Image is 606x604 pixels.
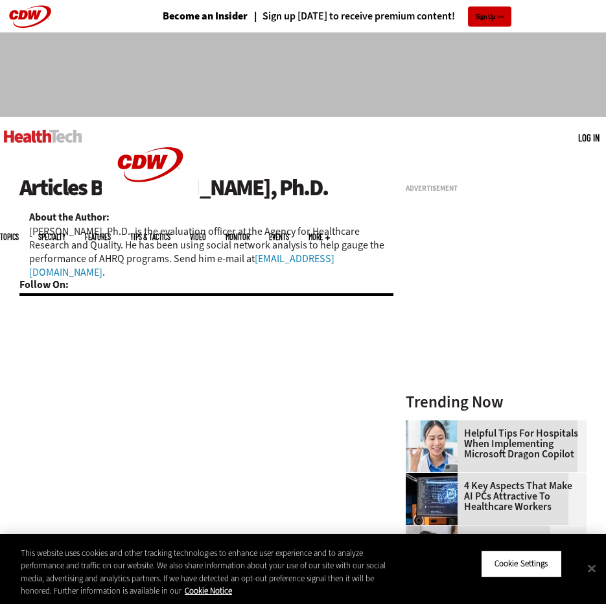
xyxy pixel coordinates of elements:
img: Healthcare contact center [406,525,458,577]
a: Log in [578,132,600,143]
a: CDW [102,202,199,216]
button: Close [577,554,606,583]
a: Features [85,233,111,241]
a: Events [269,233,289,241]
button: Cookie Settings [481,550,562,577]
a: Sign Up [468,6,511,27]
span: More [309,233,330,241]
iframe: advertisement [67,45,539,104]
iframe: advertisement [406,197,600,359]
a: Sign up [DATE] to receive premium content! [248,11,455,21]
img: Home [102,117,199,213]
img: Desktop monitor with brain AI concept [406,473,458,525]
div: This website uses cookies and other tracking technologies to enhance user experience and to analy... [21,547,396,598]
a: MonITor [226,233,250,241]
a: Tips & Tactics [130,233,170,241]
a: Healthcare contact center [406,525,464,536]
a: Desktop monitor with brain AI concept [406,473,464,483]
img: Doctor using phone to dictate to tablet [406,420,458,472]
img: Home [4,130,82,143]
a: [EMAIL_ADDRESS][DOMAIN_NAME] [29,252,334,279]
div: User menu [578,131,600,145]
a: Doctor using phone to dictate to tablet [406,420,464,431]
a: 4 Key Aspects That Make AI PCs Attractive to Healthcare Workers [406,481,579,512]
a: Become an Insider [163,11,248,21]
h3: Trending Now [406,394,587,410]
a: More information about your privacy [185,585,232,596]
a: Video [190,233,206,241]
b: Follow On: [19,278,69,292]
span: Specialty [38,233,65,241]
a: Helpful Tips for Hospitals When Implementing Microsoft Dragon Copilot [406,428,579,459]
